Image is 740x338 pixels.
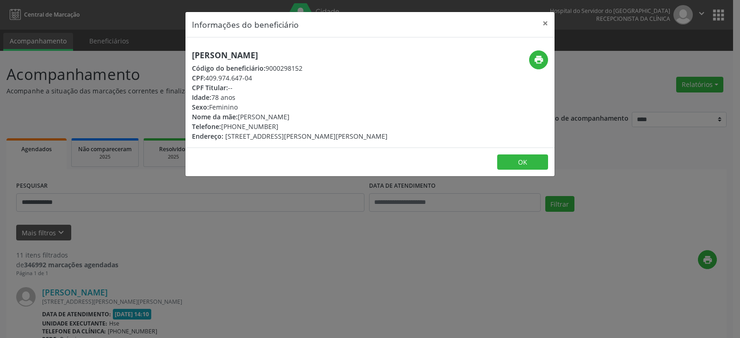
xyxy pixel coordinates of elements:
div: -- [192,83,388,92]
button: OK [497,154,548,170]
button: print [529,50,548,69]
span: Telefone: [192,122,221,131]
span: Código do beneficiário: [192,64,265,73]
div: 409.974.647-04 [192,73,388,83]
button: Close [536,12,555,35]
span: [STREET_ADDRESS][PERSON_NAME][PERSON_NAME] [225,132,388,141]
h5: [PERSON_NAME] [192,50,388,60]
h5: Informações do beneficiário [192,18,299,31]
div: [PERSON_NAME] [192,112,388,122]
div: Feminino [192,102,388,112]
span: CPF Titular: [192,83,228,92]
span: Nome da mãe: [192,112,238,121]
div: 78 anos [192,92,388,102]
div: [PHONE_NUMBER] [192,122,388,131]
div: 9000298152 [192,63,388,73]
span: Endereço: [192,132,223,141]
span: Idade: [192,93,211,102]
i: print [534,55,544,65]
span: CPF: [192,74,205,82]
span: Sexo: [192,103,209,111]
